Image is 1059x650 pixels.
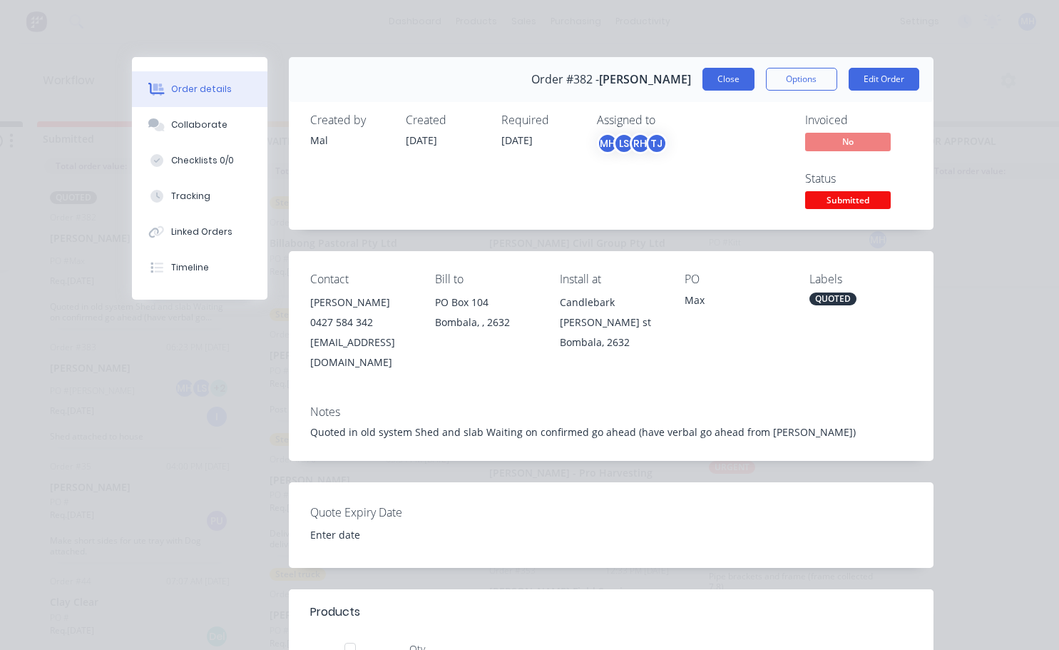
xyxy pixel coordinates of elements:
div: Bill to [435,273,537,286]
div: Install at [560,273,662,286]
div: Max [685,293,787,313]
button: Timeline [132,250,267,285]
span: Order #382 - [531,73,599,86]
button: Submitted [805,191,891,213]
button: Collaborate [132,107,267,143]
span: No [805,133,891,151]
div: PO [685,273,787,286]
button: Edit Order [849,68,919,91]
button: Checklists 0/0 [132,143,267,178]
div: Invoiced [805,113,912,127]
div: [EMAIL_ADDRESS][DOMAIN_NAME] [310,332,412,372]
span: [DATE] [501,133,533,147]
div: Candlebark [PERSON_NAME] stBombala, 2632 [560,293,662,352]
div: Collaborate [171,118,227,131]
div: TJ [646,133,667,154]
div: Bombala, , 2632 [435,313,537,332]
div: Notes [310,405,912,419]
div: Created by [310,113,389,127]
button: MHLSRHTJ [597,133,667,154]
div: Created [406,113,484,127]
div: [PERSON_NAME] [310,293,412,313]
div: Labels [809,273,911,286]
div: Quoted in old system Shed and slab Waiting on confirmed go ahead (have verbal go ahead from [PERS... [310,425,912,440]
div: Checklists 0/0 [171,154,234,167]
button: Order details [132,71,267,107]
div: Contact [310,273,412,286]
div: Timeline [171,261,209,274]
div: 0427 584 342 [310,313,412,332]
div: Required [501,113,580,127]
div: RH [630,133,651,154]
div: Order details [171,83,232,96]
span: Submitted [805,191,891,209]
div: QUOTED [809,293,856,305]
div: [PERSON_NAME]0427 584 342[EMAIL_ADDRESS][DOMAIN_NAME] [310,293,412,372]
button: Close [702,68,754,91]
div: MH [597,133,618,154]
input: Enter date [300,524,478,546]
div: Products [310,604,360,621]
div: Bombala, 2632 [560,332,662,352]
button: Options [766,68,837,91]
span: [PERSON_NAME] [599,73,691,86]
div: Mal [310,133,389,148]
div: LS [613,133,635,154]
div: PO Box 104 [435,293,537,313]
div: Tracking [171,190,210,203]
div: Status [805,172,912,186]
label: Quote Expiry Date [310,504,488,521]
button: Tracking [132,178,267,214]
div: PO Box 104Bombala, , 2632 [435,293,537,338]
span: [DATE] [406,133,437,147]
button: Linked Orders [132,214,267,250]
div: Assigned to [597,113,740,127]
div: Linked Orders [171,225,232,238]
div: Candlebark [PERSON_NAME] st [560,293,662,332]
